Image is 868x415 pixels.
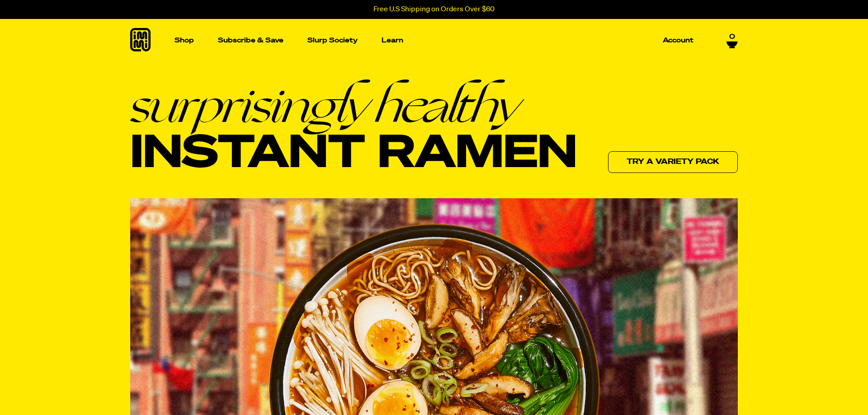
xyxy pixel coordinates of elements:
[729,33,735,41] span: 0
[378,19,407,62] a: Learn
[608,151,738,173] a: Try a variety pack
[659,33,697,47] a: Account
[130,80,577,179] h1: Instant Ramen
[130,80,577,130] em: surprisingly healthy
[663,37,693,44] p: Account
[171,19,697,62] nav: Main navigation
[218,37,283,44] p: Subscribe & Save
[304,33,361,47] a: Slurp Society
[214,33,287,47] a: Subscribe & Save
[175,37,194,44] p: Shop
[171,19,198,62] a: Shop
[726,33,738,48] a: 0
[373,5,495,14] p: Free U.S Shipping on Orders Over $60
[307,37,358,44] p: Slurp Society
[382,37,403,44] p: Learn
